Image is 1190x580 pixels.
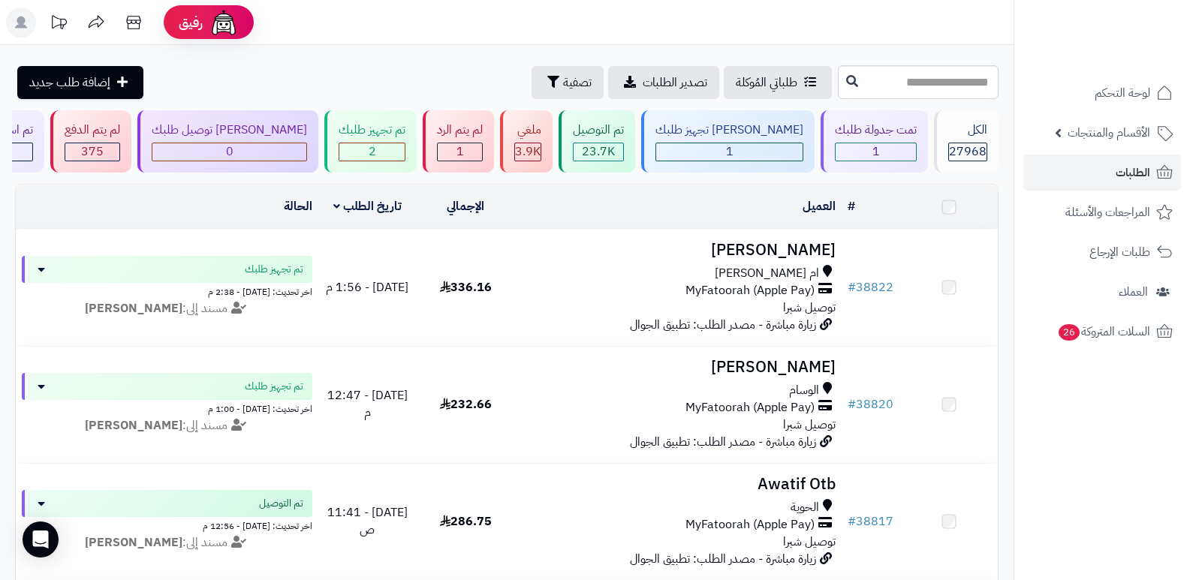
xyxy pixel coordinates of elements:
span: 1 [726,143,734,161]
div: 23735 [574,143,623,161]
a: # [848,197,855,215]
span: 1 [872,143,880,161]
a: لم يتم الرد 1 [420,110,497,173]
span: 1 [456,143,464,161]
a: [PERSON_NAME] تجهيز طلبك 1 [638,110,818,173]
div: 375 [65,143,119,161]
span: MyFatoorah (Apple Pay) [685,399,815,416]
a: العملاء [1023,274,1181,310]
div: اخر تحديث: [DATE] - 1:00 م [22,400,312,416]
div: [PERSON_NAME] توصيل طلبك [152,122,307,139]
span: MyFatoorah (Apple Pay) [685,516,815,533]
a: طلباتي المُوكلة [724,66,832,99]
span: [DATE] - 12:47 م [327,386,408,422]
div: 1 [438,143,482,161]
h3: [PERSON_NAME] [521,242,836,259]
div: مسند إلى: [11,300,324,317]
a: الكل27968 [931,110,1002,173]
strong: [PERSON_NAME] [85,299,182,317]
a: تم تجهيز طلبك 2 [321,110,420,173]
span: 286.75 [440,512,492,530]
div: اخر تحديث: [DATE] - 2:38 م [22,283,312,299]
div: لم يتم الدفع [65,122,120,139]
div: [PERSON_NAME] تجهيز طلبك [655,122,803,139]
span: MyFatoorah (Apple Pay) [685,282,815,299]
a: #38820 [848,395,893,413]
span: # [848,395,856,413]
span: 232.66 [440,395,492,413]
a: #38817 [848,512,893,530]
div: 1 [836,143,916,161]
span: رفيق [179,14,203,32]
a: تم التوصيل 23.7K [556,110,638,173]
div: تمت جدولة طلبك [835,122,917,139]
a: الطلبات [1023,155,1181,191]
div: تم تجهيز طلبك [339,122,405,139]
a: الإجمالي [447,197,484,215]
img: ai-face.png [209,8,239,38]
span: 23.7K [582,143,615,161]
div: مسند إلى: [11,534,324,551]
span: [DATE] - 1:56 م [326,278,408,296]
a: إضافة طلب جديد [17,66,143,99]
span: زيارة مباشرة - مصدر الطلب: تطبيق الجوال [630,550,816,568]
span: لوحة التحكم [1095,83,1150,104]
span: الوسام [789,382,819,399]
div: 3853 [515,143,541,161]
span: 375 [81,143,104,161]
span: المراجعات والأسئلة [1065,202,1150,223]
strong: [PERSON_NAME] [85,533,182,551]
span: 26 [1059,324,1080,341]
a: طلبات الإرجاع [1023,234,1181,270]
h3: [PERSON_NAME] [521,359,836,376]
span: 0 [226,143,233,161]
span: ام [PERSON_NAME] [715,265,819,282]
span: 2 [369,143,376,161]
a: تحديثات المنصة [40,8,77,41]
span: # [848,512,856,530]
span: السلات المتروكة [1057,321,1150,342]
div: اخر تحديث: [DATE] - 12:56 م [22,517,312,533]
span: توصيل شبرا [783,299,836,317]
h3: Awatif Otb [521,476,836,493]
span: طلباتي المُوكلة [736,74,797,92]
a: العميل [803,197,836,215]
div: لم يتم الرد [437,122,483,139]
a: #38822 [848,278,893,296]
a: لم يتم الدفع 375 [47,110,134,173]
span: [DATE] - 11:41 ص [327,503,408,539]
a: الحالة [284,197,312,215]
span: زيارة مباشرة - مصدر الطلب: تطبيق الجوال [630,433,816,451]
strong: [PERSON_NAME] [85,416,182,434]
div: 1 [656,143,803,161]
div: الكل [948,122,987,139]
span: توصيل شبرا [783,416,836,434]
div: 0 [152,143,306,161]
a: السلات المتروكة26 [1023,314,1181,350]
span: الحوية [791,499,819,516]
span: 3.9K [515,143,541,161]
a: [PERSON_NAME] توصيل طلبك 0 [134,110,321,173]
span: الطلبات [1116,162,1150,183]
a: المراجعات والأسئلة [1023,194,1181,230]
div: Open Intercom Messenger [23,521,59,557]
span: زيارة مباشرة - مصدر الطلب: تطبيق الجوال [630,316,816,334]
a: لوحة التحكم [1023,75,1181,111]
span: 336.16 [440,278,492,296]
span: العملاء [1119,281,1148,302]
span: تم تجهيز طلبك [245,379,303,394]
a: ملغي 3.9K [497,110,556,173]
span: الأقسام والمنتجات [1068,122,1150,143]
a: تمت جدولة طلبك 1 [818,110,931,173]
span: إضافة طلب جديد [29,74,110,92]
button: تصفية [532,66,604,99]
a: تاريخ الطلب [333,197,402,215]
span: توصيل شبرا [783,533,836,551]
span: تصفية [563,74,592,92]
span: تصدير الطلبات [643,74,707,92]
span: تم التوصيل [259,496,303,511]
span: 27968 [949,143,987,161]
span: تم تجهيز طلبك [245,262,303,277]
span: طلبات الإرجاع [1089,242,1150,263]
a: تصدير الطلبات [608,66,719,99]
